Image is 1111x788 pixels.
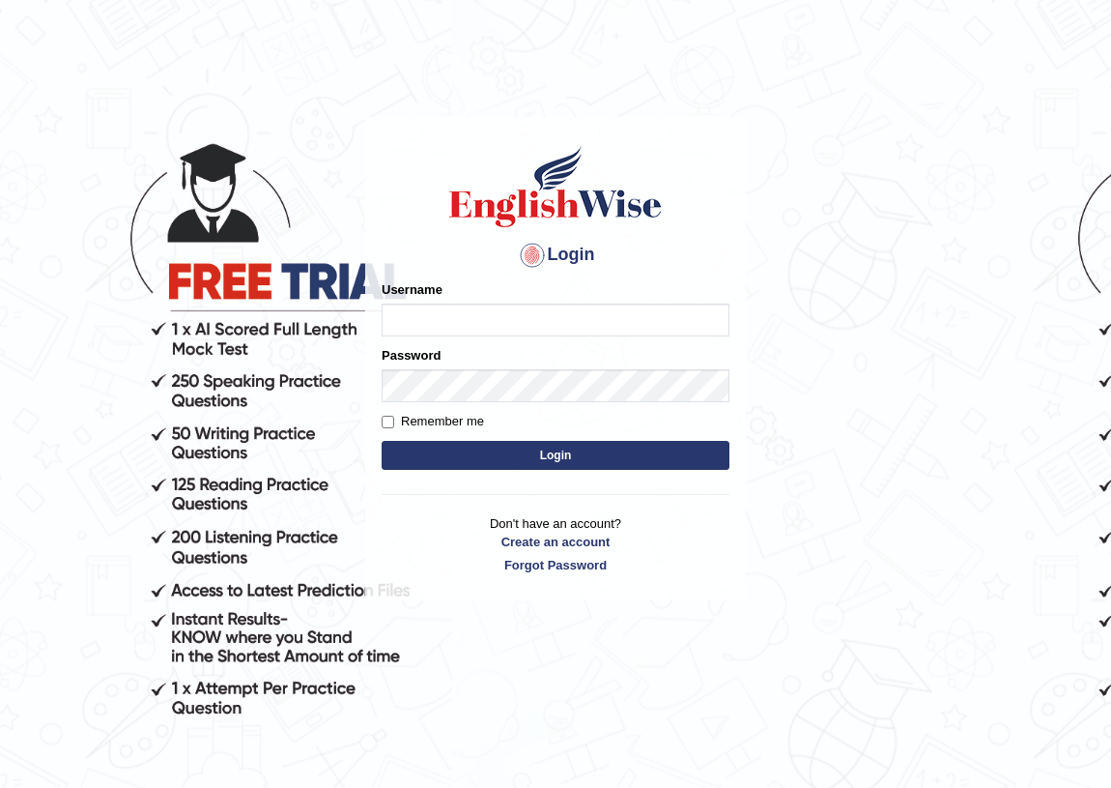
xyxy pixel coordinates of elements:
[382,556,729,574] a: Forgot Password
[382,346,441,365] label: Password
[445,143,666,230] img: Logo of English Wise sign in for intelligent practice with AI
[382,240,729,271] h4: Login
[382,514,729,574] p: Don't have an account?
[382,416,394,428] input: Remember me
[382,441,729,470] button: Login
[382,533,729,551] a: Create an account
[382,412,484,431] label: Remember me
[382,280,442,299] label: Username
